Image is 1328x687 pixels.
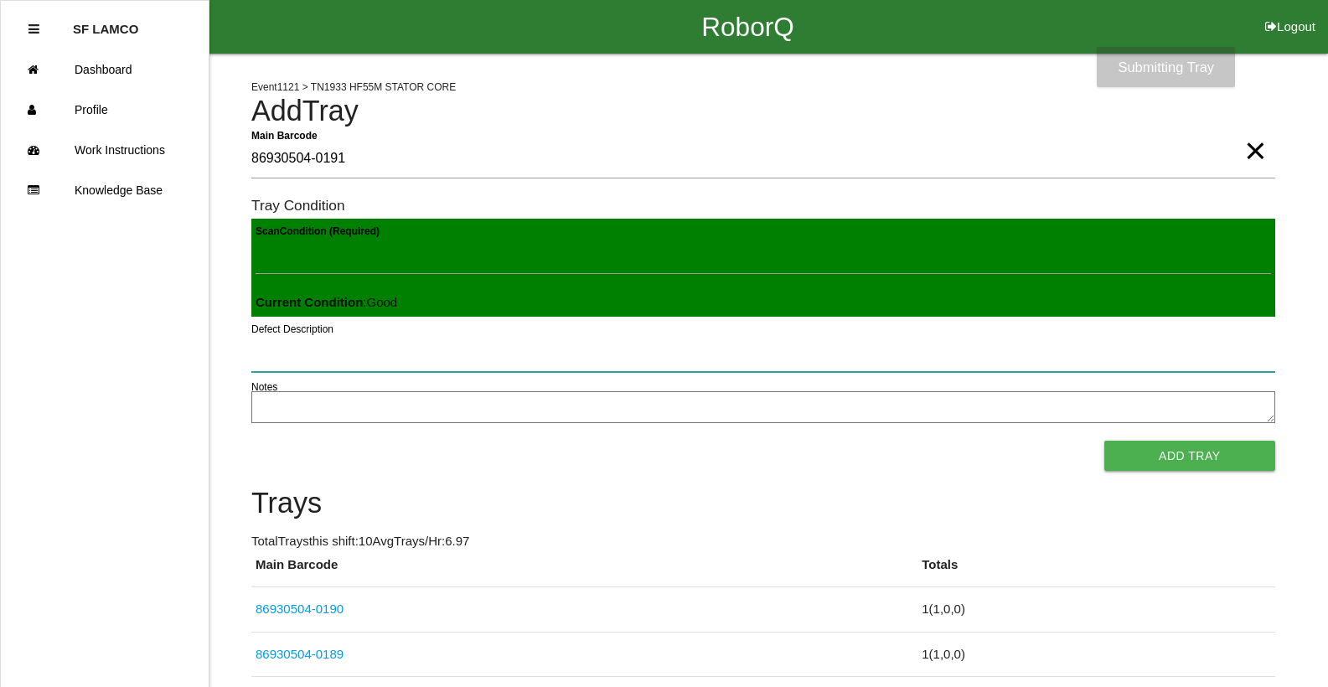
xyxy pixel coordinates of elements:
b: Current Condition [256,295,363,309]
input: Required [251,140,1275,178]
label: Notes [251,380,277,395]
th: Main Barcode [251,555,917,587]
label: Defect Description [251,322,333,337]
a: 86930504-0189 [256,647,344,661]
a: Work Instructions [1,130,209,170]
p: Total Trays this shift: 10 Avg Trays /Hr: 6.97 [251,532,1275,551]
a: 86930504-0190 [256,602,344,616]
td: 1 ( 1 , 0 , 0 ) [917,587,1274,633]
th: Totals [917,555,1274,587]
h4: Add Tray [251,96,1275,127]
button: Add Tray [1104,441,1275,471]
a: Dashboard [1,49,209,90]
span: Event 1121 > TN1933 HF55M STATOR CORE [251,81,456,93]
span: Clear Input [1244,117,1266,151]
h4: Trays [251,488,1275,519]
div: Submitting Tray [1097,47,1235,87]
div: Close [28,9,39,49]
b: Main Barcode [251,129,318,141]
b: Scan Condition (Required) [256,225,380,237]
a: Knowledge Base [1,170,209,210]
p: SF LAMCO [73,9,138,36]
a: Profile [1,90,209,130]
span: : Good [256,295,397,309]
td: 1 ( 1 , 0 , 0 ) [917,632,1274,677]
h6: Tray Condition [251,198,1275,214]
